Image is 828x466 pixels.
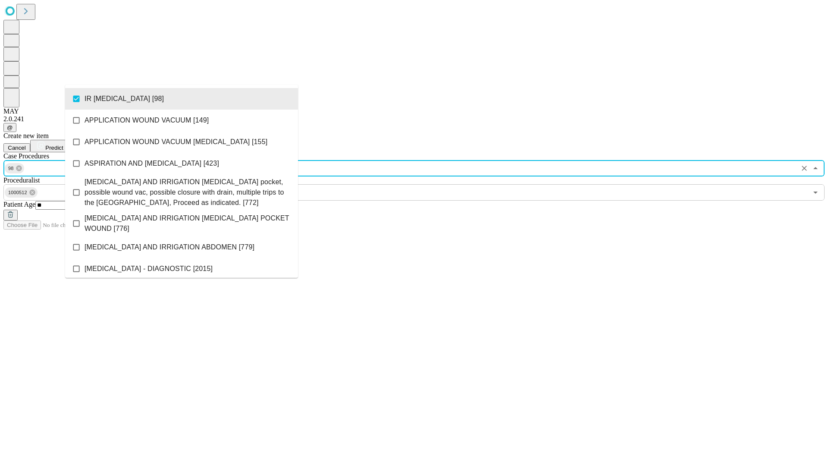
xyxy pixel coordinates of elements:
[7,124,13,131] span: @
[30,140,70,152] button: Predict
[5,187,38,198] div: 1000512
[85,177,291,208] span: [MEDICAL_DATA] AND IRRIGATION [MEDICAL_DATA] pocket, possible wound vac, possible closure with dr...
[3,123,16,132] button: @
[85,137,267,147] span: APPLICATION WOUND VACUUM [MEDICAL_DATA] [155]
[3,152,49,160] span: Scheduled Procedure
[85,158,219,169] span: ASPIRATION AND [MEDICAL_DATA] [423]
[85,115,209,126] span: APPLICATION WOUND VACUUM [149]
[3,201,35,208] span: Patient Age
[85,242,254,252] span: [MEDICAL_DATA] AND IRRIGATION ABDOMEN [779]
[8,145,26,151] span: Cancel
[3,176,40,184] span: Proceduralist
[809,162,822,174] button: Close
[809,186,822,198] button: Open
[5,163,24,173] div: 98
[798,162,810,174] button: Clear
[3,115,825,123] div: 2.0.241
[5,188,31,198] span: 1000512
[3,107,825,115] div: MAY
[45,145,63,151] span: Predict
[3,132,49,139] span: Create new item
[85,94,164,104] span: IR [MEDICAL_DATA] [98]
[3,143,30,152] button: Cancel
[85,213,291,234] span: [MEDICAL_DATA] AND IRRIGATION [MEDICAL_DATA] POCKET WOUND [776]
[85,264,213,274] span: [MEDICAL_DATA] - DIAGNOSTIC [2015]
[5,164,17,173] span: 98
